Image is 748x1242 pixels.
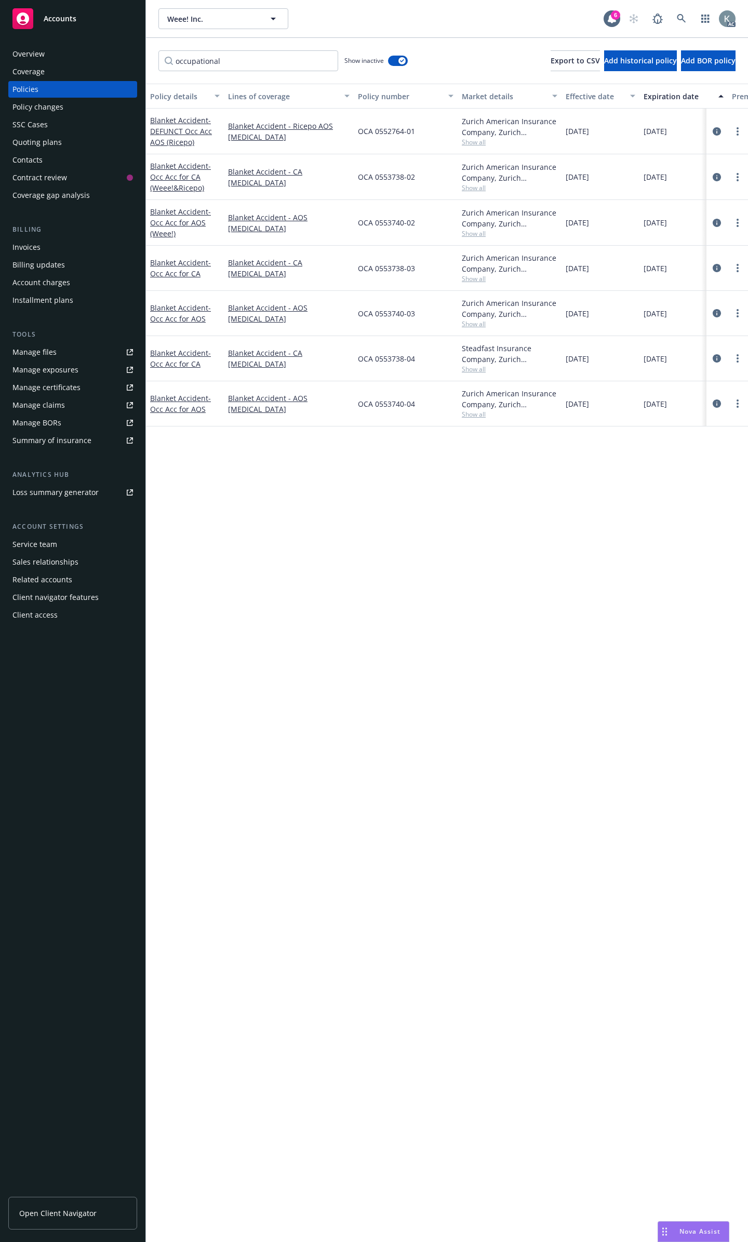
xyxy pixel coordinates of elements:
span: [DATE] [566,263,589,274]
div: Overview [12,46,45,62]
div: Manage files [12,344,57,360]
span: Show all [462,229,557,238]
div: Loss summary generator [12,484,99,501]
div: Zurich American Insurance Company, Zurich Insurance Group [462,207,557,229]
a: Contract review [8,169,137,186]
a: Policies [8,81,137,98]
a: SSC Cases [8,116,137,133]
div: Installment plans [12,292,73,309]
a: Blanket Accident [150,393,211,414]
span: Show all [462,138,557,146]
span: - Occ Acc for CA (Weee!&Ricepo) [150,161,211,193]
span: Show all [462,183,557,192]
a: Related accounts [8,571,137,588]
a: Installment plans [8,292,137,309]
a: Blanket Accident - CA [MEDICAL_DATA] [228,257,350,279]
a: Account charges [8,274,137,291]
span: OCA 0553738-03 [358,263,415,274]
span: [DATE] [566,171,589,182]
button: Market details [458,84,562,109]
img: photo [719,10,736,27]
a: more [731,262,744,274]
a: more [731,352,744,365]
a: Manage BORs [8,415,137,431]
a: Start snowing [623,8,644,29]
span: [DATE] [644,171,667,182]
span: [DATE] [566,308,589,319]
a: circleInformation [711,262,723,274]
span: - Occ Acc for AOS (Weee!) [150,207,211,238]
div: Billing updates [12,257,65,273]
span: Show inactive [344,56,384,65]
span: [DATE] [644,263,667,274]
a: Sales relationships [8,554,137,570]
span: Show all [462,274,557,283]
a: Client access [8,607,137,623]
div: Manage certificates [12,379,81,396]
div: Policy changes [12,99,63,115]
span: [DATE] [566,398,589,409]
div: Lines of coverage [228,91,338,102]
span: [DATE] [644,308,667,319]
div: Manage exposures [12,362,78,378]
a: Service team [8,536,137,553]
div: Zurich American Insurance Company, Zurich Insurance Group [462,298,557,319]
span: [DATE] [566,353,589,364]
span: Accounts [44,15,76,23]
div: Steadfast Insurance Company, Zurich Insurance Group [462,343,557,365]
button: Policy number [354,84,458,109]
div: Zurich American Insurance Company, Zurich Insurance Group [462,388,557,410]
div: Effective date [566,91,624,102]
a: circleInformation [711,397,723,410]
a: Blanket Accident - CA [MEDICAL_DATA] [228,348,350,369]
div: Account settings [8,522,137,532]
span: Add historical policy [604,56,677,65]
span: Nova Assist [679,1227,720,1236]
span: Show all [462,365,557,373]
button: Expiration date [639,84,728,109]
span: Open Client Navigator [19,1208,97,1219]
a: more [731,125,744,138]
div: Zurich American Insurance Company, Zurich Insurance Group [462,252,557,274]
a: Invoices [8,239,137,256]
div: Account charges [12,274,70,291]
div: Manage claims [12,397,65,413]
div: Related accounts [12,571,72,588]
button: Effective date [562,84,639,109]
button: Export to CSV [551,50,600,71]
div: Client navigator features [12,589,99,606]
div: Service team [12,536,57,553]
span: Show all [462,410,557,419]
div: Invoices [12,239,41,256]
a: Search [671,8,692,29]
a: Blanket Accident [150,303,211,324]
a: Manage exposures [8,362,137,378]
a: Blanket Accident [150,161,211,193]
div: Manage BORs [12,415,61,431]
span: Weee! Inc. [167,14,257,24]
a: circleInformation [711,307,723,319]
a: Manage files [8,344,137,360]
a: Blanket Accident [150,207,211,238]
div: Tools [8,329,137,340]
a: Switch app [695,8,716,29]
div: Zurich American Insurance Company, Zurich Insurance Group [462,162,557,183]
span: OCA 0553738-02 [358,171,415,182]
span: Export to CSV [551,56,600,65]
span: [DATE] [566,217,589,228]
span: [DATE] [566,126,589,137]
a: Accounts [8,4,137,33]
div: SSC Cases [12,116,48,133]
span: - DEFUNCT Occ Acc AOS (Ricepo) [150,115,212,147]
a: Manage claims [8,397,137,413]
a: Blanket Accident [150,115,212,147]
span: [DATE] [644,398,667,409]
a: Blanket Accident - AOS [MEDICAL_DATA] [228,393,350,415]
div: Policy details [150,91,208,102]
a: Client navigator features [8,589,137,606]
span: OCA 0553740-03 [358,308,415,319]
a: Overview [8,46,137,62]
div: Sales relationships [12,554,78,570]
div: Coverage gap analysis [12,187,90,204]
